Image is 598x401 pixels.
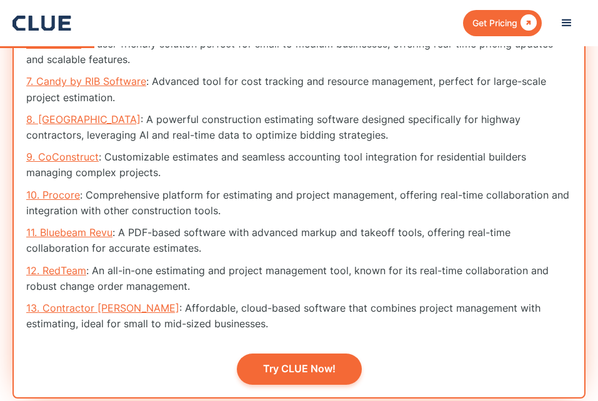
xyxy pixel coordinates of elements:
div: menu [548,4,586,42]
div: Get Pricing [472,15,517,31]
a: Try CLUE Now! [237,354,362,384]
a: 10. Procore [26,189,80,201]
div:  [517,15,537,31]
li: : Comprehensive platform for estimating and project management, offering real-time collaboration ... [26,187,572,219]
a: 9. CoConstruct [26,151,99,163]
li: : A PDF-based software with advanced markup and takeoff tools, offering real-time collaboration f... [26,225,572,256]
a: 8. [GEOGRAPHIC_DATA] [26,113,141,126]
a: 13. Contractor [PERSON_NAME] [26,302,179,314]
a: 12. RedTeam [26,264,86,277]
li: : An all-in-one estimating and project management tool, known for its real-time collaboration and... [26,263,572,294]
li: : Customizable estimates and seamless accounting tool integration for residential builders managi... [26,149,572,181]
li: : Affordable, cloud-based software that combines project management with estimating, ideal for sm... [26,300,572,332]
li: : Advanced tool for cost tracking and resource management, perfect for large-scale project estima... [26,74,572,105]
li: : A powerful construction estimating software designed specifically for highway contractors, leve... [26,112,572,143]
a: Get Pricing [463,10,542,36]
li: : A user-friendly solution perfect for small to medium businesses, offering real-time pricing upd... [26,36,572,67]
a: 7. Candy by RIB Software [26,75,146,87]
a: 11. Bluebeam Revu [26,226,112,239]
